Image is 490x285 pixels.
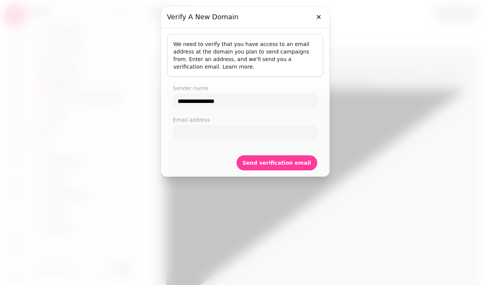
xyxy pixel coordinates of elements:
[173,116,317,124] label: Email address
[243,160,311,165] span: Send verification email
[174,40,317,70] p: We need to verify that you have access to an email address at the domain you plan to send campaig...
[237,155,317,170] button: Send verification email
[167,12,323,21] h3: Verify a new domain
[173,84,317,92] label: Sender name
[223,64,253,70] a: Learn more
